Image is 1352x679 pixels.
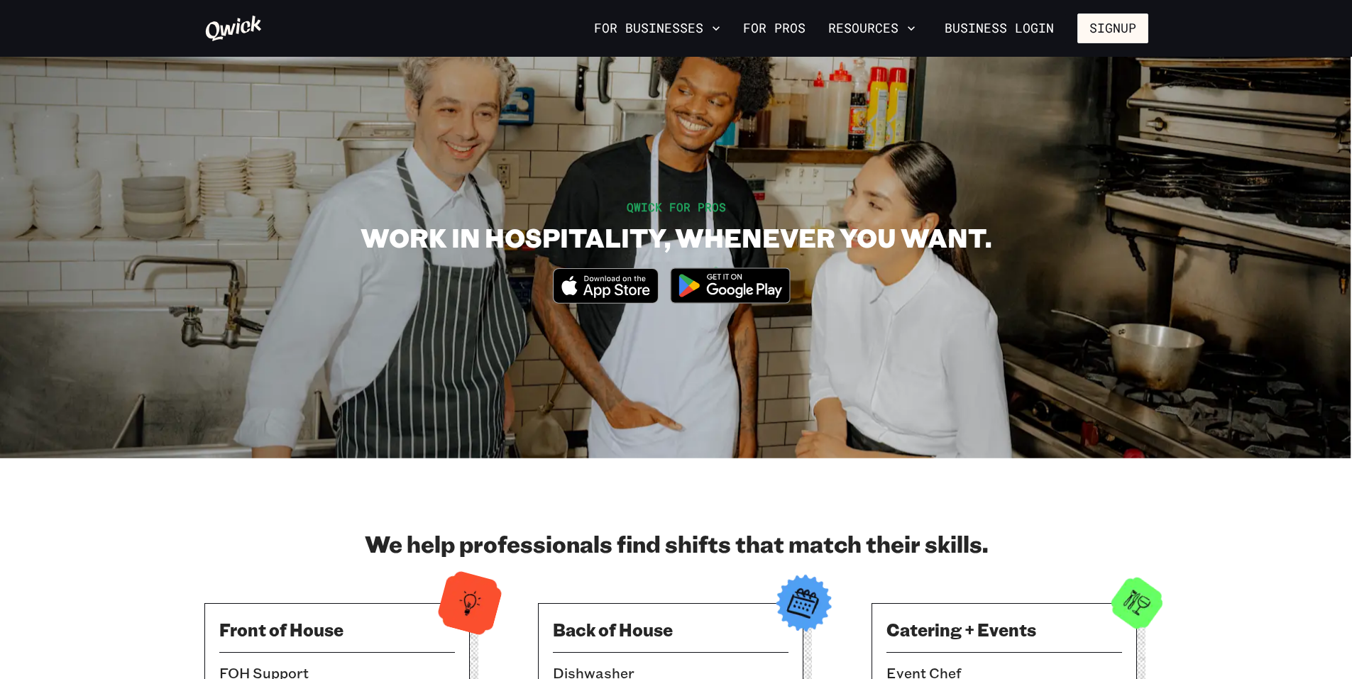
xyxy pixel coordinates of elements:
[361,221,991,253] h1: WORK IN HOSPITALITY, WHENEVER YOU WANT.
[219,618,455,641] h3: Front of House
[204,529,1148,558] h2: We help professionals find shifts that match their skills.
[933,13,1066,43] a: Business Login
[886,618,1122,641] h3: Catering + Events
[823,16,921,40] button: Resources
[1077,13,1148,43] button: Signup
[588,16,726,40] button: For Businesses
[737,16,811,40] a: For Pros
[661,259,799,312] img: Get it on Google Play
[553,292,659,307] a: Download on the App Store
[627,199,726,214] span: QWICK FOR PROS
[553,618,788,641] h3: Back of House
